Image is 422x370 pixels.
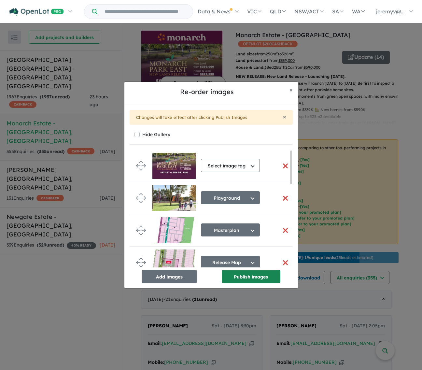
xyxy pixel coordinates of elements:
img: Monarch%20Estate%20-%20Deanside___1710985161.jpg [152,185,196,211]
div: Changes will take effect after clicking Publish Images [130,110,293,125]
button: Publish images [222,270,280,283]
button: Add images [142,270,197,283]
span: × [289,86,293,93]
label: Hide Gallery [142,130,170,139]
img: drag.svg [136,193,146,203]
img: drag.svg [136,258,146,267]
button: Masterplan [201,223,260,236]
img: Monarch%20Estate%20-%20Deanside___1749096584.jpg [152,217,196,243]
button: Release Map [201,256,260,269]
button: Close [283,114,286,120]
h5: Re-order images [130,87,284,97]
input: Try estate name, suburb, builder or developer [99,5,191,19]
button: Playground [201,191,260,204]
img: Monarch%20Estate%20-%20Deanside___1754634760.jpg [152,153,196,179]
button: Select image tag [201,159,260,172]
img: Openlot PRO Logo White [9,8,64,16]
img: drag.svg [136,225,146,235]
img: drag.svg [136,161,146,171]
span: × [283,113,286,121]
img: Monarch%20Estate%20-%20Deanside___1743545887_0.jpg [152,249,196,276]
span: jeremyv@... [376,8,405,15]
